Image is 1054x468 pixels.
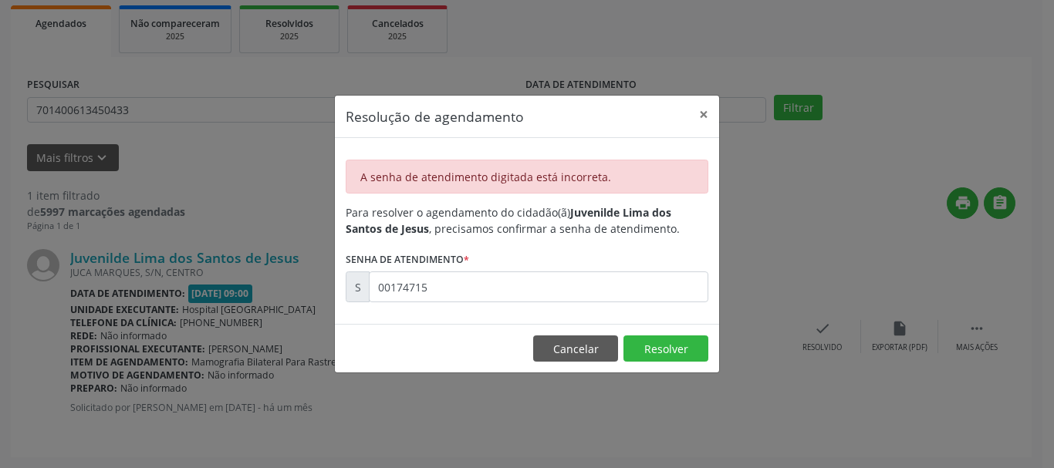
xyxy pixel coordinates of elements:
b: Juvenilde Lima dos Santos de Jesus [346,205,671,236]
h5: Resolução de agendamento [346,106,524,126]
div: A senha de atendimento digitada está incorreta. [346,160,708,194]
label: Senha de atendimento [346,247,469,271]
button: Close [688,96,719,133]
button: Cancelar [533,335,618,362]
div: S [346,271,370,302]
div: Para resolver o agendamento do cidadão(ã) , precisamos confirmar a senha de atendimento. [346,204,708,237]
button: Resolver [623,335,708,362]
